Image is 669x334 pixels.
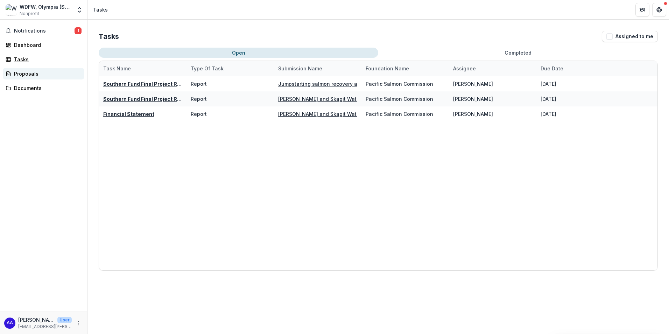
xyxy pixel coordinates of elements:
div: Austin Anderson [7,321,13,325]
a: Southern Fund Final Project Report [103,96,191,102]
a: Southern Fund Final Project Report [103,81,191,87]
a: [PERSON_NAME] and Skagit Watersheds Chum Biological Collection Analysis [278,96,466,102]
img: WDFW, Olympia (Science Division) [6,4,17,15]
div: [DATE] [541,95,556,103]
button: Assigned to me [602,31,658,42]
div: [DATE] [541,110,556,118]
div: Assignee [449,65,480,72]
a: Dashboard [3,39,84,51]
a: Proposals [3,68,84,79]
div: Assignee [449,61,536,76]
div: Foundation Name [361,61,449,76]
div: [PERSON_NAME] [453,80,493,88]
div: Report [191,80,207,88]
div: Type of Task [186,65,228,72]
nav: breadcrumb [90,5,111,15]
div: Foundation Name [361,65,413,72]
a: Tasks [3,54,84,65]
div: Due Date [536,65,568,72]
button: Open [99,48,378,58]
a: [PERSON_NAME] and Skagit Watersheds Chum Biological Collection Analysis [278,111,466,117]
p: [EMAIL_ADDRESS][PERSON_NAME][DOMAIN_NAME] [18,323,72,330]
button: Partners [635,3,649,17]
div: Task Name [99,61,186,76]
button: Notifications1 [3,25,84,36]
div: Submission Name [274,61,361,76]
span: Notifications [14,28,75,34]
p: [PERSON_NAME] [18,316,55,323]
p: User [57,317,72,323]
div: Tasks [93,6,108,13]
a: Jumpstarting salmon recovery above the Toutle Sediment Dam – planning for recolonization in a key... [278,81,604,87]
button: Open entity switcher [75,3,84,17]
div: Type of Task [186,61,274,76]
button: Completed [378,48,658,58]
div: Submission Name [274,65,326,72]
span: Nonprofit [20,11,39,17]
button: Get Help [652,3,666,17]
div: Report [191,95,207,103]
div: Tasks [14,56,79,63]
div: [PERSON_NAME] [453,95,493,103]
div: WDFW, Olympia (Science Division) [20,3,72,11]
div: Report [191,110,207,118]
div: Due Date [536,61,624,76]
span: 1 [75,27,82,34]
div: [PERSON_NAME] [453,110,493,118]
div: Pacific Salmon Commission [366,95,433,103]
div: Documents [14,84,79,92]
a: Documents [3,82,84,94]
a: Financial Statement [103,111,154,117]
div: Dashboard [14,41,79,49]
button: More [75,319,83,327]
div: Proposals [14,70,79,77]
div: Pacific Salmon Commission [366,80,433,88]
h2: Tasks [99,32,119,41]
div: Pacific Salmon Commission [366,110,433,118]
div: [DATE] [541,80,556,88]
div: Task Name [99,65,135,72]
